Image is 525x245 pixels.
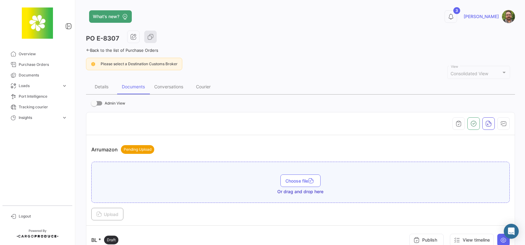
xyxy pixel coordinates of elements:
span: expand_more [62,115,67,120]
span: Upload [96,212,118,217]
div: Courier [196,84,211,89]
span: What's new? [93,13,119,20]
span: Loads [19,83,59,89]
span: Consolidated View [451,71,489,76]
span: Port Intelligence [19,94,67,99]
p: Arrumazon [91,145,154,154]
a: Purchase Orders [5,59,70,70]
span: Documents [19,72,67,78]
a: Back to the list of Purchase Orders [86,48,158,53]
img: SR.jpg [502,10,515,23]
button: Choose file [280,174,321,187]
a: Port Intelligence [5,91,70,102]
a: Overview [5,49,70,59]
div: Documents [122,84,145,89]
span: Draft [107,237,116,243]
h3: PO E-8307 [86,34,119,43]
span: Logout [19,213,67,219]
span: Overview [19,51,67,57]
a: Tracking courier [5,102,70,112]
span: Please select a Destination Customs Broker [101,61,178,66]
span: Pending Upload [124,147,151,152]
span: Tracking courier [19,104,67,110]
div: Details [95,84,108,89]
span: expand_more [62,83,67,89]
span: Admin View [105,100,125,107]
span: Purchase Orders [19,62,67,67]
button: Upload [91,208,123,220]
span: [PERSON_NAME] [464,13,499,20]
div: Conversations [154,84,183,89]
div: Abrir Intercom Messenger [504,224,519,239]
button: What's new? [89,10,132,23]
a: Documents [5,70,70,81]
span: Insights [19,115,59,120]
span: Or drag and drop here [278,189,324,195]
img: 8664c674-3a9e-46e9-8cba-ffa54c79117b.jfif [22,7,53,39]
span: Choose file [285,178,316,184]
